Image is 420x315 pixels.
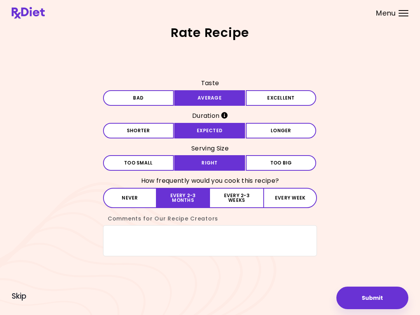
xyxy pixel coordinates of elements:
[376,10,396,17] span: Menu
[103,215,218,222] label: Comments for Our Recipe Creators
[210,188,263,208] button: Every 2-3 weeks
[174,155,245,171] button: Right
[103,188,157,208] button: Never
[103,142,317,155] h3: Serving Size
[12,292,26,301] button: Skip
[103,155,174,171] button: Too small
[336,287,408,309] button: Submit
[263,188,317,208] button: Every week
[174,123,245,138] button: Expected
[246,155,317,171] button: Too big
[157,188,210,208] button: Every 2-3 months
[12,26,408,39] h2: Rate Recipe
[124,161,152,165] span: Too small
[246,123,317,138] button: Longer
[103,175,317,187] h3: How frequently would you cook this recipe?
[103,77,317,89] h3: Taste
[246,90,317,106] button: Excellent
[103,110,317,122] h3: Duration
[103,90,174,106] button: Bad
[270,161,292,165] span: Too big
[103,123,174,138] button: Shorter
[12,7,45,19] img: RxDiet
[174,90,245,106] button: Average
[221,112,228,119] i: Info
